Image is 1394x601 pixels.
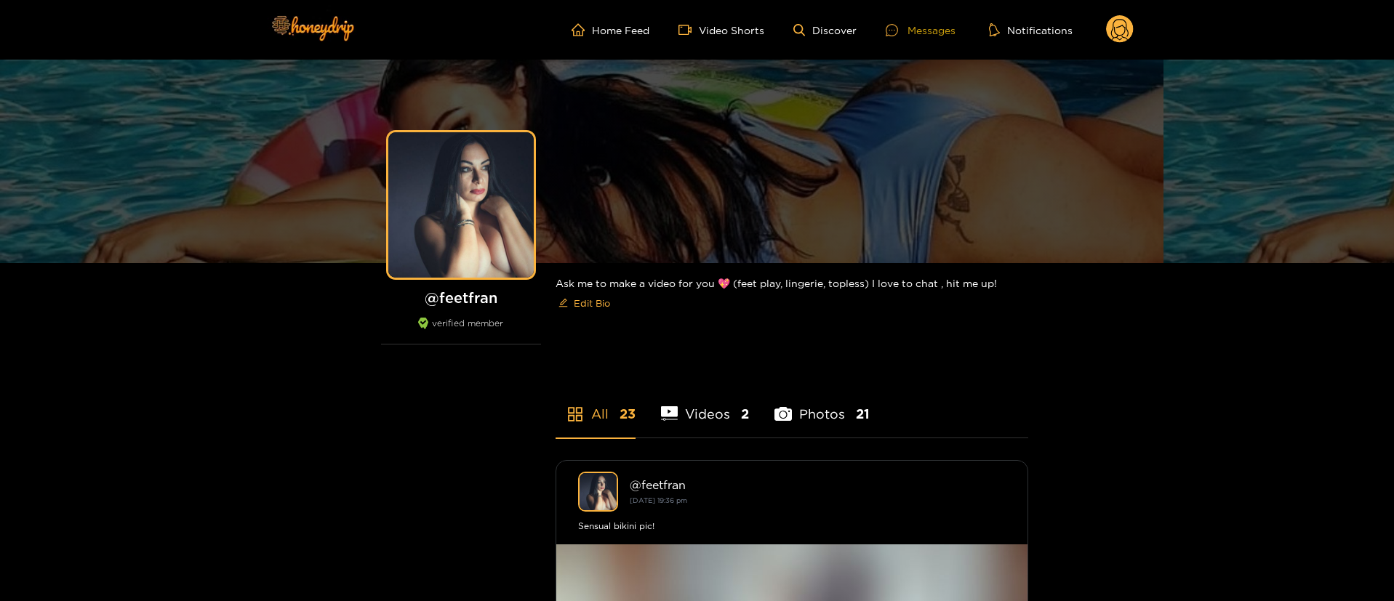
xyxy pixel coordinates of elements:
div: Ask me to make a video for you 💖 (feet play, lingerie, topless) I love to chat , hit me up! [556,263,1028,326]
img: feetfran [578,472,618,512]
span: 23 [620,405,636,423]
span: video-camera [678,23,699,36]
span: home [572,23,592,36]
button: editEdit Bio [556,291,613,315]
li: Photos [774,372,870,437]
div: Messages [886,22,956,39]
span: Edit Bio [574,296,610,310]
div: @ feetfran [630,478,1006,491]
span: 2 [741,405,749,423]
div: verified member [381,318,541,344]
button: Notifications [985,23,1077,37]
small: [DATE] 19:36 pm [630,496,687,504]
a: Discover [793,24,857,36]
span: 21 [856,405,870,423]
span: appstore [566,406,584,423]
span: edit [558,298,568,309]
a: Home Feed [572,23,649,36]
h1: @ feetfran [381,289,541,307]
div: Sensual bikini pic! [578,519,1006,533]
a: Video Shorts [678,23,764,36]
li: Videos [661,372,750,437]
li: All [556,372,636,437]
